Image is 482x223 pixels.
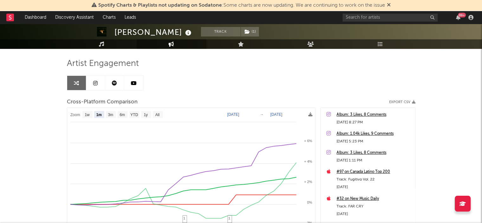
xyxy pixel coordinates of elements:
a: Album: 1.04k Likes, 9 Comments [337,130,412,138]
span: Cross-Platform Comparison [67,98,138,106]
button: Export CSV [389,100,415,104]
text: + 2% [304,180,312,184]
text: 3m [108,113,113,117]
text: + 4% [304,160,312,163]
span: : Some charts are now updating. We are continuing to work on the issue [98,3,385,8]
span: Artist Engagement [67,60,139,68]
span: 1 [183,216,185,220]
text: 0% [307,200,312,204]
div: Track: Fugitivo Vol. 22 [337,176,412,183]
button: 99+ [456,15,460,20]
span: 1 [228,216,230,220]
span: ( 1 ) [241,27,259,36]
div: [DATE] [337,210,412,218]
text: [DATE] [227,112,239,117]
a: Charts [98,11,120,24]
div: 99 + [458,13,466,17]
text: → [260,112,264,117]
text: 6m [119,113,125,117]
div: [DATE] 8:27 PM [337,119,412,126]
a: #32 on New Music Daily [337,195,412,203]
a: Leads [120,11,140,24]
a: Dashboard [20,11,51,24]
span: Dismiss [387,3,391,8]
a: #97 on Canada Latino Top 200 [337,168,412,176]
span: Spotify Charts & Playlists not updating on Sodatone [98,3,222,8]
div: [DATE] 1:11 PM [337,157,412,164]
a: Discovery Assistant [51,11,98,24]
div: [DATE] 5:23 PM [337,138,412,145]
text: [DATE] [270,112,282,117]
text: All [155,113,159,117]
text: Zoom [70,113,80,117]
text: 1y [144,113,148,117]
button: (1) [241,27,259,36]
text: 1m [96,113,101,117]
div: Track: FAR CRY [337,203,412,210]
text: YTD [130,113,138,117]
a: Album: 3 Likes, 8 Comments [337,149,412,157]
div: [DATE] [337,183,412,191]
div: [PERSON_NAME] [114,27,193,37]
text: 1w [85,113,90,117]
input: Search for artists [343,14,438,22]
text: + 6% [304,139,312,143]
button: Track [201,27,241,36]
a: Album: 3 Likes, 8 Comments [337,111,412,119]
